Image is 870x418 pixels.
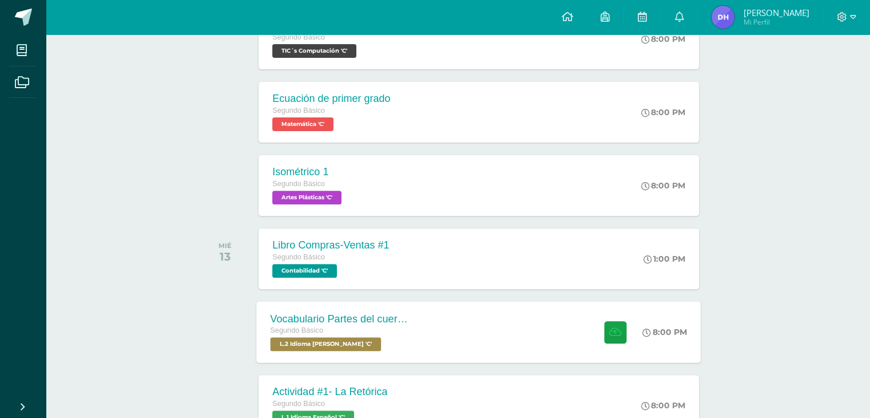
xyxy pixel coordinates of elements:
div: 8:00 PM [641,107,685,117]
span: Segundo Básico [272,33,325,41]
span: TIC´s Computación 'C' [272,44,356,58]
div: Ecuación de primer grado [272,93,390,105]
span: L.2 Idioma Maya Kaqchikel 'C' [271,337,382,351]
div: Libro Compras-Ventas #1 [272,239,389,251]
div: Actividad #1- La Retórica [272,386,387,398]
div: 8:00 PM [641,34,685,44]
span: Segundo Básico [271,326,324,334]
span: Matemática 'C' [272,117,333,131]
div: Isométrico 1 [272,166,344,178]
span: Segundo Básico [272,400,325,408]
span: [PERSON_NAME] [743,7,809,18]
span: Artes Plásticas 'C' [272,191,341,204]
div: 8:00 PM [641,180,685,191]
span: Segundo Básico [272,107,325,115]
span: Mi Perfil [743,17,809,27]
div: 1:00 PM [643,254,685,264]
div: 13 [219,250,232,263]
div: 8:00 PM [641,400,685,411]
span: Contabilidad 'C' [272,264,337,278]
div: MIÉ [219,242,232,250]
div: 8:00 PM [643,327,688,337]
span: Segundo Básico [272,253,325,261]
img: 4cebe4dcb2c6f309324b58d99f7f867b.png [712,6,734,29]
div: Vocabulario Partes del cuerpo [271,313,409,325]
span: Segundo Básico [272,180,325,188]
